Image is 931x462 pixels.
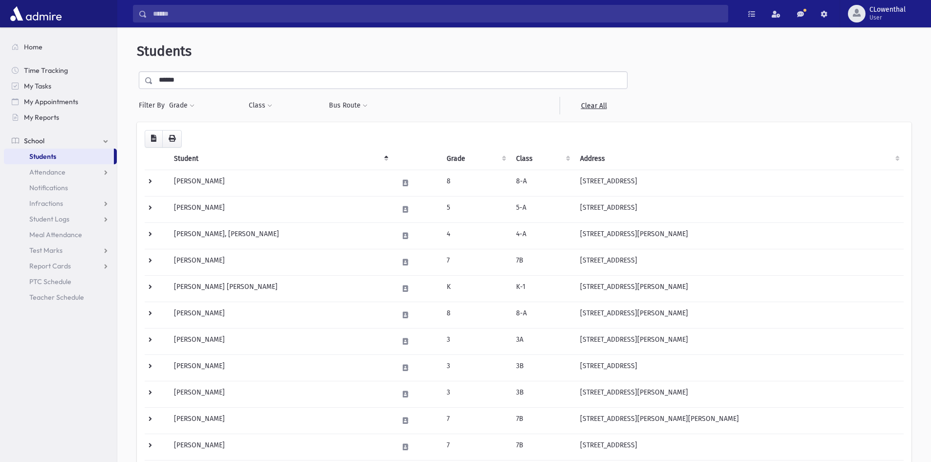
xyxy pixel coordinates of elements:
td: [PERSON_NAME] [168,302,392,328]
td: [PERSON_NAME] [168,407,392,434]
td: 7B [510,249,574,275]
td: 7 [441,407,510,434]
td: [STREET_ADDRESS][PERSON_NAME] [574,381,904,407]
td: 3 [441,328,510,354]
td: [STREET_ADDRESS][PERSON_NAME] [574,222,904,249]
button: Bus Route [328,97,368,114]
td: [STREET_ADDRESS][PERSON_NAME] [574,328,904,354]
td: [PERSON_NAME] [168,354,392,381]
a: Meal Attendance [4,227,117,242]
td: [STREET_ADDRESS] [574,249,904,275]
td: 5-A [510,196,574,222]
a: Report Cards [4,258,117,274]
a: School [4,133,117,149]
th: Student: activate to sort column descending [168,148,392,170]
td: K [441,275,510,302]
td: [STREET_ADDRESS][PERSON_NAME][PERSON_NAME] [574,407,904,434]
button: Class [248,97,273,114]
a: Teacher Schedule [4,289,117,305]
td: [PERSON_NAME] [168,328,392,354]
span: Meal Attendance [29,230,82,239]
a: Student Logs [4,211,117,227]
th: Grade: activate to sort column ascending [441,148,510,170]
span: My Appointments [24,97,78,106]
span: Test Marks [29,246,63,255]
td: [PERSON_NAME] [168,196,392,222]
a: My Appointments [4,94,117,110]
span: Home [24,43,43,51]
td: 7B [510,407,574,434]
span: My Reports [24,113,59,122]
a: Home [4,39,117,55]
span: Infractions [29,199,63,208]
td: [PERSON_NAME], [PERSON_NAME] [168,222,392,249]
span: My Tasks [24,82,51,90]
td: 7 [441,249,510,275]
a: Time Tracking [4,63,117,78]
td: [PERSON_NAME] [168,381,392,407]
td: [PERSON_NAME] [168,170,392,196]
td: [STREET_ADDRESS] [574,170,904,196]
a: Test Marks [4,242,117,258]
span: Teacher Schedule [29,293,84,302]
a: PTC Schedule [4,274,117,289]
span: School [24,136,44,145]
td: K-1 [510,275,574,302]
span: User [869,14,906,22]
td: [PERSON_NAME] [168,249,392,275]
td: 8 [441,170,510,196]
a: Attendance [4,164,117,180]
span: Attendance [29,168,65,176]
span: PTC Schedule [29,277,71,286]
td: 7B [510,434,574,460]
td: 3A [510,328,574,354]
span: Students [137,43,192,59]
td: 7 [441,434,510,460]
button: Grade [169,97,195,114]
td: 3 [441,381,510,407]
th: Class: activate to sort column ascending [510,148,574,170]
td: 4-A [510,222,574,249]
input: Search [147,5,728,22]
td: [STREET_ADDRESS] [574,354,904,381]
td: [STREET_ADDRESS][PERSON_NAME] [574,275,904,302]
a: Clear All [560,97,628,114]
img: AdmirePro [8,4,64,23]
span: Students [29,152,56,161]
td: [STREET_ADDRESS] [574,434,904,460]
span: Student Logs [29,215,69,223]
td: 3B [510,381,574,407]
button: CSV [145,130,163,148]
span: Report Cards [29,262,71,270]
td: 3 [441,354,510,381]
a: Students [4,149,114,164]
span: Time Tracking [24,66,68,75]
td: 8-A [510,302,574,328]
td: 4 [441,222,510,249]
a: Infractions [4,196,117,211]
button: Print [162,130,182,148]
th: Address: activate to sort column ascending [574,148,904,170]
td: [PERSON_NAME] [PERSON_NAME] [168,275,392,302]
td: 8 [441,302,510,328]
a: My Reports [4,110,117,125]
td: [PERSON_NAME] [168,434,392,460]
td: [STREET_ADDRESS] [574,196,904,222]
span: CLowenthal [869,6,906,14]
span: Filter By [139,100,169,110]
a: Notifications [4,180,117,196]
a: My Tasks [4,78,117,94]
td: 8-A [510,170,574,196]
span: Notifications [29,183,68,192]
td: 3B [510,354,574,381]
td: [STREET_ADDRESS][PERSON_NAME] [574,302,904,328]
td: 5 [441,196,510,222]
